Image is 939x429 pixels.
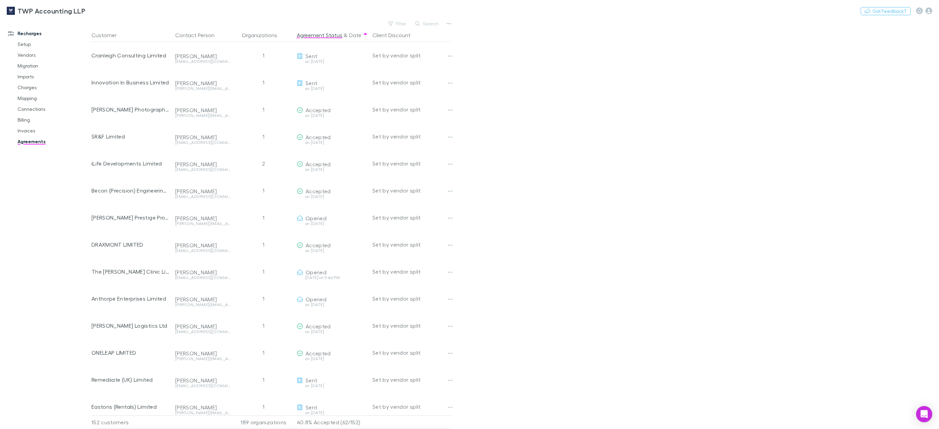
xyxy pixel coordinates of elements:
div: [EMAIL_ADDRESS][DOMAIN_NAME] [175,59,231,64]
h3: TWP Accounting LLP [18,7,85,15]
div: Set by vendor split [372,258,451,285]
div: [PERSON_NAME] [175,161,231,168]
span: Sent [306,80,317,86]
span: Accepted [306,350,331,356]
div: on [DATE] [297,195,367,199]
div: Set by vendor split [372,231,451,258]
div: Set by vendor split [372,339,451,366]
div: [EMAIL_ADDRESS][DOMAIN_NAME] [175,276,231,280]
a: Billing [11,115,95,125]
button: Client Discount [372,28,419,42]
div: 1 [233,285,294,312]
div: Set by vendor split [372,96,451,123]
div: on [DATE] [297,222,367,226]
span: Sent [306,404,317,410]
div: 1 [233,69,294,96]
div: [PERSON_NAME] Photography Limited [92,96,170,123]
div: on [DATE] [297,141,367,145]
div: Set by vendor split [372,123,451,150]
div: on [DATE] [297,330,367,334]
div: [PERSON_NAME][EMAIL_ADDRESS][DOMAIN_NAME] [175,411,231,415]
div: DRAXMONT LIMITED [92,231,170,258]
div: Anthorpe Enterprises Limited [92,285,170,312]
a: Connections [11,104,95,115]
span: Accepted [306,188,331,194]
div: [EMAIL_ADDRESS][DOMAIN_NAME] [175,330,231,334]
div: [PERSON_NAME][EMAIL_ADDRESS][DOMAIN_NAME] [175,113,231,118]
div: [PERSON_NAME] [175,80,231,86]
div: on [DATE] [297,249,367,253]
div: [PERSON_NAME] [175,350,231,357]
div: [PERSON_NAME] [175,296,231,303]
div: on [DATE] [297,411,367,415]
a: Setup [11,39,95,50]
div: [PERSON_NAME] [175,53,231,59]
div: [PERSON_NAME][EMAIL_ADDRESS][DOMAIN_NAME] [175,303,231,307]
div: 1 [233,339,294,366]
a: Agreements [11,136,95,147]
a: Charges [11,82,95,93]
button: Contact Person [175,28,223,42]
div: [PERSON_NAME] [175,404,231,411]
div: Set by vendor split [372,285,451,312]
div: Set by vendor split [372,312,451,339]
div: Set by vendor split [372,69,451,96]
div: 189 organizations [233,415,294,429]
div: Remediiate (UK) Limited [92,366,170,393]
div: Cranleigh Consulting Limited [92,42,170,69]
div: Eastons (Rentals) Limited [92,393,170,420]
div: Set by vendor split [372,366,451,393]
span: Accepted [306,242,331,248]
a: Invoices [11,125,95,136]
div: [PERSON_NAME] [175,377,231,384]
div: [PERSON_NAME] [175,134,231,141]
div: Becon (Precision) Engineering Manufacturers Limited [92,177,170,204]
div: Set by vendor split [372,177,451,204]
button: Customer [92,28,125,42]
span: Accepted [306,161,331,167]
span: Sent [306,53,317,59]
span: Opened [306,296,327,302]
button: Search [412,20,443,28]
a: Imports [11,71,95,82]
div: [PERSON_NAME] [175,188,231,195]
div: 1 [233,123,294,150]
div: 1 [233,366,294,393]
button: Filter [385,20,411,28]
div: Open Intercom Messenger [916,406,932,422]
div: on [DATE] [297,86,367,91]
div: 152 customers [92,415,173,429]
div: Set by vendor split [372,150,451,177]
div: 1 [233,312,294,339]
button: Agreement Status [297,28,342,42]
div: iLife Developments Limited [92,150,170,177]
img: TWP Accounting LLP's Logo [7,7,15,15]
span: Opened [306,215,327,221]
div: 2 [233,150,294,177]
div: [PERSON_NAME] [175,215,231,222]
a: Recharges [1,28,95,39]
div: [EMAIL_ADDRESS][DOMAIN_NAME] [175,141,231,145]
div: ONELEAP LIMITED [92,339,170,366]
div: 1 [233,42,294,69]
span: Sent [306,377,317,383]
div: [EMAIL_ADDRESS][DOMAIN_NAME] [175,195,231,199]
div: SR&F Limited [92,123,170,150]
div: 1 [233,231,294,258]
div: 1 [233,393,294,420]
div: [PERSON_NAME] [175,269,231,276]
div: on [DATE] [297,303,367,307]
button: Date [349,28,361,42]
span: Accepted [306,107,331,113]
div: [PERSON_NAME] [175,323,231,330]
div: 1 [233,204,294,231]
div: on [DATE] [297,59,367,64]
div: [EMAIL_ADDRESS][DOMAIN_NAME] [175,249,231,253]
div: Innovation In Business Limited [92,69,170,96]
div: Set by vendor split [372,204,451,231]
span: Opened [306,269,327,275]
a: Mapping [11,93,95,104]
div: [EMAIL_ADDRESS][DOMAIN_NAME] [175,384,231,388]
a: Migration [11,60,95,71]
div: on [DATE] [297,357,367,361]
